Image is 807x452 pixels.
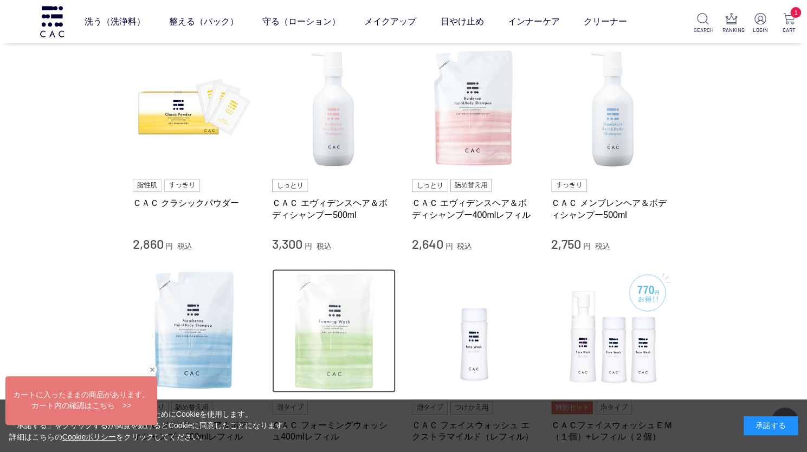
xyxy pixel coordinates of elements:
img: ＣＡＣ クラシックパウダー [133,47,256,171]
img: ＣＡＣ エヴィデンスヘア＆ボディシャンプー400mlレフィル [412,47,535,171]
span: 1 [790,7,801,18]
a: 洗う（洗浄料） [85,7,145,37]
span: 税込 [317,242,332,250]
img: ＣＡＣ エヴィデンスヘア＆ボディシャンプー500ml [272,47,396,171]
a: 1 CART [780,13,798,34]
span: 2,640 [412,236,443,251]
p: SEARCH [693,26,712,34]
img: ＣＡＣ メンブレンヘア＆ボディシャンプー500ml [551,47,675,171]
img: しっとり [272,179,308,192]
a: LOGIN [751,13,770,34]
a: ＣＡＣ メンブレンヘア＆ボディシャンプー500ml [551,197,675,221]
a: ＣＡＣ クラシックパウダー [133,197,256,209]
a: クリーナー [583,7,627,37]
span: 円 [165,242,173,250]
span: 3,300 [272,236,302,251]
span: 2,860 [133,236,164,251]
a: 整える（パック） [169,7,238,37]
img: ＣＡＣフェイスウォッシュＥＭ（１個）+レフィル（２個） [551,269,675,392]
img: ＣＡＣ メンブレンヘア＆ボディシャンプー400mlレフィル [133,269,256,392]
p: RANKING [722,26,741,34]
span: 円 [445,242,453,250]
span: 円 [583,242,591,250]
p: LOGIN [751,26,770,34]
img: logo [38,6,66,37]
img: ＣＡＣ フェイスウォッシュ エクストラマイルド（レフィル） [412,269,535,392]
span: 税込 [595,242,610,250]
a: ＣＡＣ エヴィデンスヘア＆ボディシャンプー400mlレフィル [412,197,535,221]
a: インナーケア [507,7,559,37]
a: 守る（ローション） [262,7,340,37]
div: 承諾する [744,416,798,435]
a: SEARCH [693,13,712,34]
img: すっきり [164,179,200,192]
img: しっとり [412,179,448,192]
a: Cookieポリシー [62,432,117,441]
img: 脂性肌 [133,179,162,192]
span: 円 [305,242,312,250]
img: すっきり [551,179,587,192]
a: ＣＡＣ エヴィデンスヘア＆ボディシャンプー500ml [272,197,396,221]
span: 税込 [457,242,472,250]
img: 詰め替え用 [450,179,492,192]
a: メイクアップ [364,7,416,37]
p: CART [780,26,798,34]
span: 2,750 [551,236,581,251]
a: RANKING [722,13,741,34]
a: 日やけ止め [440,7,483,37]
span: 税込 [177,242,192,250]
img: ＣＡＣ フォーミングウォッシュ400mlレフィル [272,269,396,392]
